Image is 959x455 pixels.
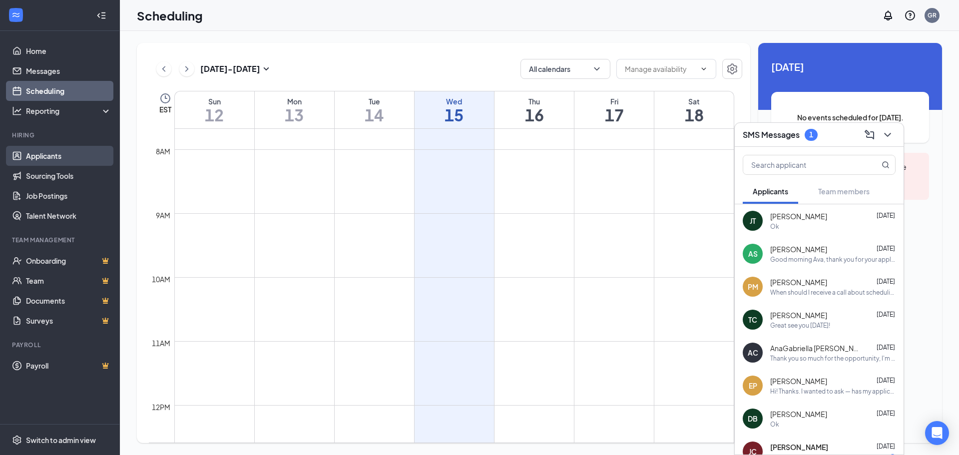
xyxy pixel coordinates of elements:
a: Scheduling [26,81,111,101]
a: TeamCrown [26,271,111,291]
div: Tue [335,96,414,106]
span: [PERSON_NAME] [770,442,828,452]
div: 1 [809,130,813,139]
div: PM [748,282,758,292]
a: PayrollCrown [26,356,111,376]
svg: Notifications [882,9,894,21]
div: Open Intercom Messenger [925,421,949,445]
div: Payroll [12,341,109,349]
button: ComposeMessage [862,127,878,143]
svg: ChevronDown [882,129,894,141]
h1: Scheduling [137,7,203,24]
svg: WorkstreamLogo [11,10,21,20]
a: October 13, 2025 [255,91,334,128]
h1: 13 [255,106,334,123]
span: Team members [818,187,870,196]
button: All calendarsChevronDown [520,59,610,79]
div: When should I receive a call about scheduling an interview? [770,288,896,297]
div: Team Management [12,236,109,244]
div: 11am [150,338,172,349]
h3: SMS Messages [743,129,800,140]
a: Home [26,41,111,61]
a: October 17, 2025 [574,91,654,128]
span: [PERSON_NAME] [770,244,827,254]
div: Reporting [26,106,112,116]
span: No events scheduled for [DATE]. [791,112,909,123]
a: Sourcing Tools [26,166,111,186]
svg: Settings [12,435,22,445]
div: 9am [154,210,172,221]
svg: ComposeMessage [864,129,876,141]
svg: MagnifyingGlass [882,161,890,169]
span: [PERSON_NAME] [770,211,827,221]
h1: 18 [654,106,734,123]
div: TC [748,315,757,325]
svg: ChevronRight [182,63,192,75]
h1: 14 [335,106,414,123]
div: GR [928,11,937,19]
svg: ChevronDown [700,65,708,73]
button: ChevronDown [880,127,896,143]
div: Mon [255,96,334,106]
div: Good morning Ava, thank you for your application to Fuquay-Varina Dairy Queen. Are you interested... [770,255,896,264]
a: October 15, 2025 [415,91,494,128]
span: [PERSON_NAME] [770,277,827,287]
svg: ChevronLeft [159,63,169,75]
span: AnaGabriella [PERSON_NAME] [770,343,860,353]
div: Great see you [DATE]! [770,321,830,330]
svg: Analysis [12,106,22,116]
span: [DATE] [877,344,895,351]
a: Talent Network [26,206,111,226]
div: Thank you so much for the opportunity, I'm excited to meet you as well. How can I schedule an int... [770,354,896,363]
div: EP [749,381,757,391]
span: [DATE] [877,212,895,219]
div: 10am [150,274,172,285]
button: ChevronRight [179,61,194,76]
h1: 12 [175,106,254,123]
input: Search applicant [743,155,862,174]
div: Wed [415,96,494,106]
div: Sun [175,96,254,106]
span: [PERSON_NAME] [770,376,827,386]
div: Ok [770,420,779,429]
div: JT [750,216,756,226]
h1: 16 [494,106,574,123]
svg: QuestionInfo [904,9,916,21]
a: October 16, 2025 [494,91,574,128]
h3: [DATE] - [DATE] [200,63,260,74]
span: [DATE] [877,311,895,318]
svg: Collapse [96,10,106,20]
div: Fri [574,96,654,106]
div: 8am [154,146,172,157]
a: SurveysCrown [26,311,111,331]
svg: ChevronDown [592,64,602,74]
div: Sat [654,96,734,106]
button: Settings [722,59,742,79]
span: [DATE] [877,410,895,417]
a: October 18, 2025 [654,91,734,128]
span: [DATE] [771,59,929,74]
svg: Clock [159,92,171,104]
span: [DATE] [877,443,895,450]
div: Hiring [12,131,109,139]
div: AS [748,249,758,259]
input: Manage availability [625,63,696,74]
span: [DATE] [877,245,895,252]
span: [PERSON_NAME] [770,310,827,320]
svg: Settings [726,63,738,75]
h1: 17 [574,106,654,123]
a: October 12, 2025 [175,91,254,128]
div: 12pm [150,402,172,413]
span: EST [159,104,171,114]
a: Messages [26,61,111,81]
div: Hi! Thanks. I wanted to ask — has my application Team Member position been reviewed yet? [770,387,896,396]
span: [DATE] [877,278,895,285]
a: Applicants [26,146,111,166]
svg: SmallChevronDown [260,63,272,75]
span: Applicants [753,187,788,196]
div: DB [748,414,758,424]
div: AC [748,348,758,358]
a: DocumentsCrown [26,291,111,311]
span: [PERSON_NAME] [770,409,827,419]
